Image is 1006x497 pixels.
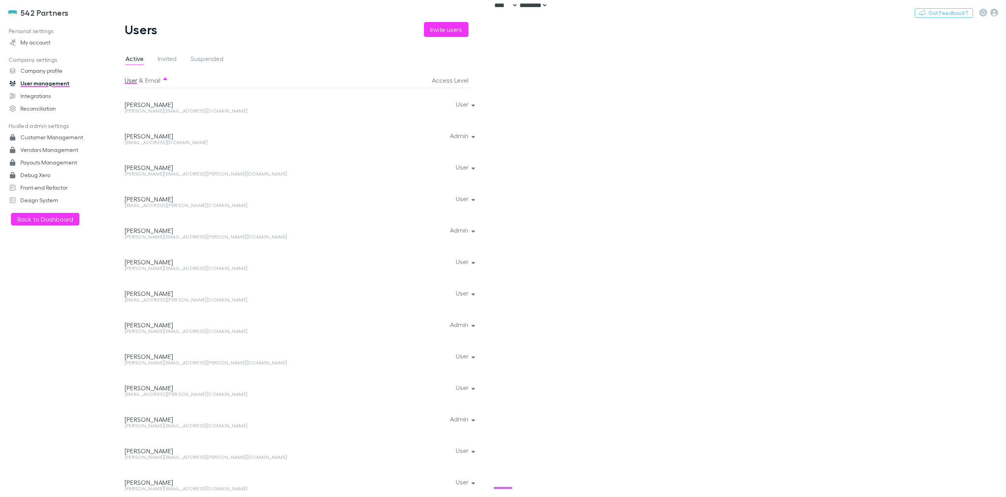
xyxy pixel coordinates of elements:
[450,351,480,362] button: User
[145,72,160,88] button: Email
[20,8,69,17] h3: 542 Partners
[125,235,342,239] div: [PERSON_NAME][EMAIL_ADDRESS][PERSON_NAME][DOMAIN_NAME]
[125,297,342,302] div: [EMAIL_ADDRESS][PERSON_NAME][DOMAIN_NAME]
[125,22,158,37] h1: Users
[125,227,342,235] div: [PERSON_NAME]
[444,225,480,236] button: Admin
[450,162,480,173] button: User
[2,181,110,194] a: Front-end Refactor
[450,99,480,110] button: User
[125,486,342,491] div: [PERSON_NAME][EMAIL_ADDRESS][DOMAIN_NAME]
[2,65,110,77] a: Company profile
[2,194,110,207] a: Design System
[125,455,342,460] div: [PERSON_NAME][EMAIL_ADDRESS][PERSON_NAME][DOMAIN_NAME]
[2,102,110,115] a: Reconciliation
[915,8,973,18] button: Got Feedback?
[125,447,342,455] div: [PERSON_NAME]
[2,156,110,169] a: Payouts Management
[2,144,110,156] a: Vendors Management
[125,329,342,334] div: [PERSON_NAME][EMAIL_ADDRESS][DOMAIN_NAME]
[125,140,342,145] div: [EMAIL_ADDRESS][DOMAIN_NAME]
[125,101,342,109] div: [PERSON_NAME]
[125,203,342,208] div: [EMAIL_ADDRESS][PERSON_NAME][DOMAIN_NAME]
[125,109,342,113] div: [PERSON_NAME][EMAIL_ADDRESS][DOMAIN_NAME]
[8,8,17,17] img: 542 Partners's Logo
[125,353,342,360] div: [PERSON_NAME]
[125,423,342,428] div: [PERSON_NAME][EMAIL_ADDRESS][DOMAIN_NAME]
[3,3,74,22] a: 542 Partners
[2,169,110,181] a: Debug Xero
[125,72,342,88] div: &
[2,26,110,36] p: Personal settings
[125,172,342,176] div: [PERSON_NAME][EMAIL_ADDRESS][PERSON_NAME][DOMAIN_NAME]
[125,321,342,329] div: [PERSON_NAME]
[125,392,342,397] div: [EMAIL_ADDRESS][PERSON_NAME][DOMAIN_NAME]
[450,445,480,456] button: User
[125,55,144,65] span: Active
[2,55,110,65] p: Company settings
[424,22,468,37] button: Invite users
[125,290,342,297] div: [PERSON_NAME]
[191,55,223,65] span: Suspended
[450,477,480,488] button: User
[125,258,342,266] div: [PERSON_NAME]
[450,193,480,204] button: User
[11,213,79,225] button: Back to Dashboard
[450,288,480,299] button: User
[2,90,110,102] a: Integrations
[432,72,478,88] button: Access Level
[125,266,342,271] div: [PERSON_NAME][EMAIL_ADDRESS][DOMAIN_NAME]
[125,360,342,365] div: [PERSON_NAME][EMAIL_ADDRESS][PERSON_NAME][DOMAIN_NAME]
[2,36,110,49] a: My account
[125,132,342,140] div: [PERSON_NAME]
[125,72,137,88] button: User
[2,131,110,144] a: Customer Management
[125,195,342,203] div: [PERSON_NAME]
[158,55,177,65] span: Invited
[444,319,480,330] button: Admin
[2,121,110,131] p: Hudled admin settings
[125,479,342,486] div: [PERSON_NAME]
[450,256,480,267] button: User
[444,414,480,425] button: Admin
[125,164,342,172] div: [PERSON_NAME]
[125,384,342,392] div: [PERSON_NAME]
[2,77,110,90] a: User management
[444,130,480,141] button: Admin
[125,416,342,423] div: [PERSON_NAME]
[450,382,480,393] button: User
